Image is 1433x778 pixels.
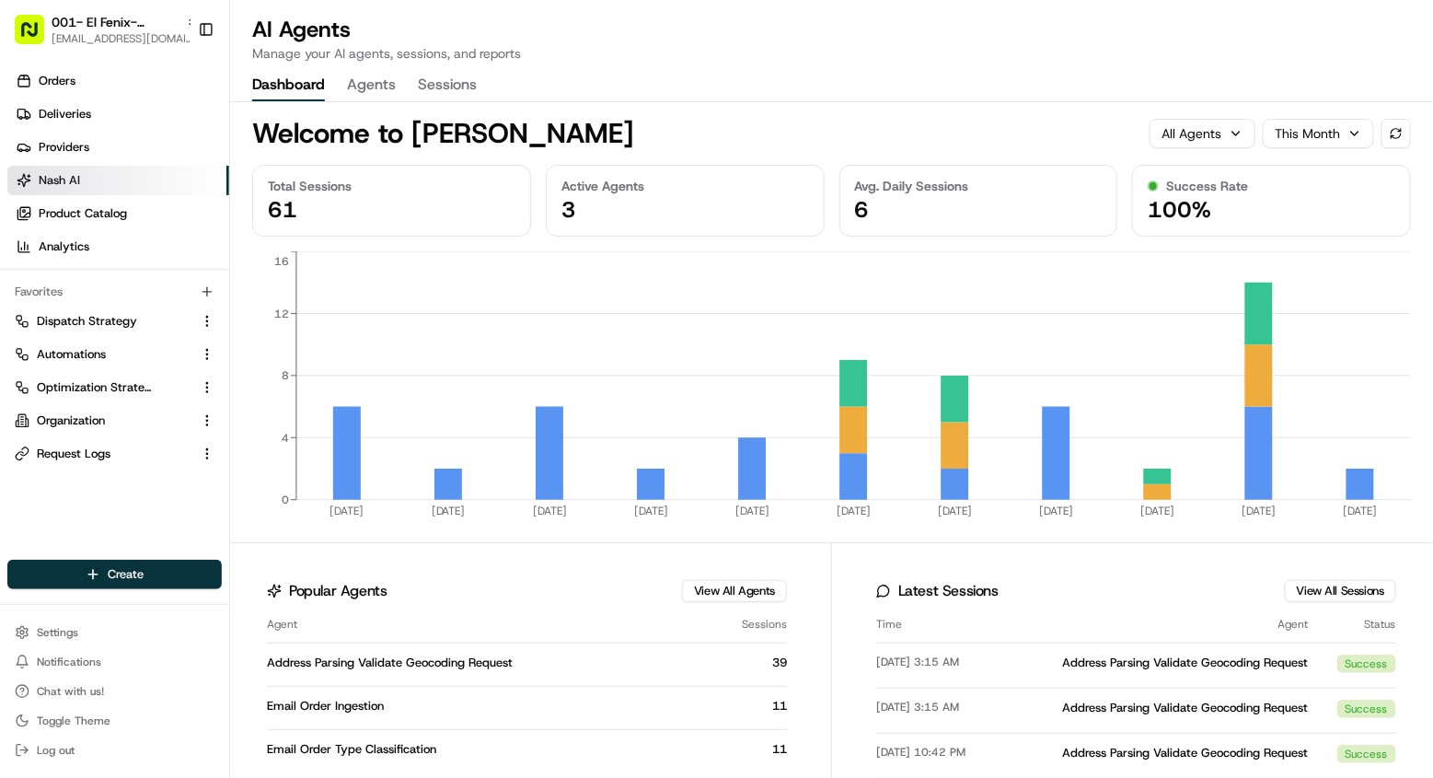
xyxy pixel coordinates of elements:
div: Start new chat [83,174,302,192]
span: [PERSON_NAME] [57,284,149,298]
div: success [1337,745,1396,763]
span: Dispatch Strategy [37,313,137,330]
span: [DATE] [163,284,201,298]
span: Organization [37,412,105,429]
button: Start new chat [313,180,335,202]
tspan: 4 [282,431,289,446]
span: Notifications [37,655,101,669]
p: Manage your AI agents, sessions, and reports [252,44,521,63]
tspan: 8 [282,368,289,383]
div: Address Parsing Validate Geocoding Request [267,655,680,671]
span: All Agents [1161,124,1221,143]
a: 💻API Documentation [148,402,303,435]
span: 100% [1148,195,1211,225]
a: Analytics [7,232,229,261]
tspan: [DATE] [1039,504,1073,518]
span: Product Catalog [39,205,127,222]
a: Deliveries [7,99,229,129]
span: [PERSON_NAME] [57,333,149,348]
span: • [153,333,159,348]
div: Sessions [695,617,787,632]
button: View All Sessions [1285,580,1396,602]
div: Agent [267,617,680,632]
button: Chat with us! [7,679,222,704]
a: Providers [7,133,229,162]
span: 61 [268,195,297,225]
span: Analytics [39,238,89,255]
button: Automations [7,340,222,369]
tspan: [DATE] [1343,504,1377,518]
span: Success Rate [1166,177,1248,195]
a: 📗Knowledge Base [11,402,148,435]
div: Past conversations [18,238,123,252]
span: [DATE] [163,333,201,348]
div: Agent [1043,617,1308,632]
a: Nash AI [7,166,229,195]
a: Orders [7,66,229,96]
button: Dispatch Strategy [7,307,222,336]
span: • [153,284,159,298]
span: Automations [37,346,106,363]
tspan: [DATE] [432,504,466,518]
tspan: [DATE] [533,504,567,518]
tspan: 16 [274,254,289,269]
div: Time [876,617,1028,632]
button: View All Agents [682,580,787,602]
button: Dashboard [252,70,325,101]
img: 1736555255976-a54dd68f-1ca7-489b-9aae-adbdc363a1c4 [18,174,52,207]
a: Automations [15,346,192,363]
a: Optimization Strategy [15,379,192,396]
tspan: [DATE] [938,504,972,518]
button: 001- El Fenix- [GEOGRAPHIC_DATA] [52,13,179,31]
span: Knowledge Base [37,410,141,428]
a: Product Catalog [7,199,229,228]
button: Sessions [418,70,477,101]
img: 8016278978528_b943e370aa5ada12b00a_72.png [39,174,72,207]
a: Powered byPylon [130,454,223,469]
a: View All Agents [694,583,775,599]
span: Toggle Theme [37,714,110,728]
h1: Welcome to [PERSON_NAME] [252,117,634,150]
span: This Month [1275,124,1340,143]
button: See all [285,234,335,256]
div: [DATE] 10:42 PM [876,745,1028,763]
button: Log out [7,737,222,763]
button: All Agents [1150,119,1255,148]
div: 39 [695,655,787,671]
tspan: [DATE] [634,504,668,518]
button: [EMAIL_ADDRESS][DOMAIN_NAME] [52,31,199,46]
span: Settings [37,625,78,640]
span: Nash AI [39,172,80,189]
p: Welcome 👋 [18,72,335,101]
tspan: 0 [282,493,289,507]
button: Organization [7,406,222,435]
tspan: [DATE] [1242,504,1276,518]
div: 11 [695,698,787,714]
span: Total Sessions [268,177,352,195]
tspan: [DATE] [735,504,769,518]
div: Email Order Ingestion [267,698,680,714]
span: Request Logs [37,446,110,462]
tspan: [DATE] [1140,504,1174,518]
button: Create [7,560,222,589]
span: Create [108,566,144,583]
img: Nash [18,17,55,53]
span: Optimization Strategy [37,379,153,396]
h1: AI Agents [252,15,521,44]
h3: Latest Sessions [898,584,999,598]
span: Providers [39,139,89,156]
button: Optimization Strategy [7,373,222,402]
div: Status [1323,617,1396,632]
button: Notifications [7,649,222,675]
div: 💻 [156,412,170,426]
div: success [1337,700,1396,718]
span: API Documentation [174,410,295,428]
span: Pylon [183,455,223,469]
a: Organization [15,412,192,429]
div: [DATE] 3:15 AM [876,655,1028,673]
div: [DATE] 3:15 AM [876,700,1028,718]
div: 11 [695,741,787,758]
a: View All Sessions [1297,583,1384,599]
span: Deliveries [39,106,91,122]
span: 3 [561,195,576,225]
